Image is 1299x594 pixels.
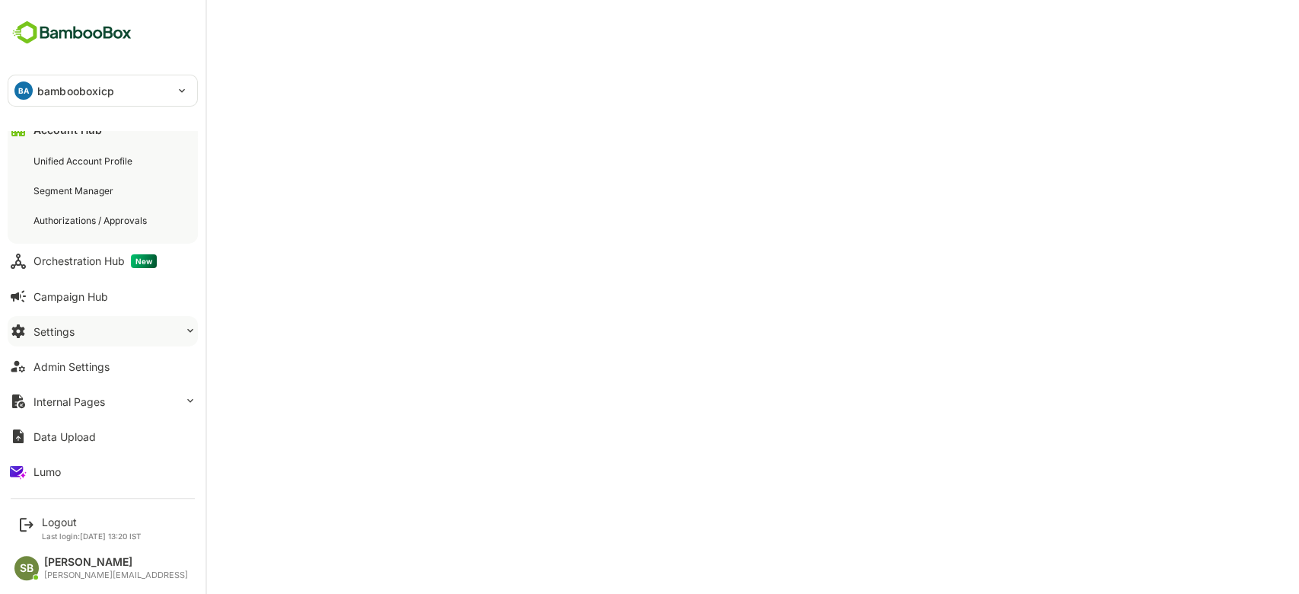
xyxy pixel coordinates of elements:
button: Data Upload [8,421,198,452]
div: Internal Pages [33,395,105,408]
div: Settings [33,325,75,338]
button: Orchestration HubNew [8,246,198,276]
button: Campaign Hub [8,281,198,311]
button: Lumo [8,456,198,487]
div: Campaign Hub [33,290,108,303]
button: Internal Pages [8,386,198,417]
button: Admin Settings [8,351,198,382]
div: Logout [42,516,142,529]
p: bambooboxicp [37,83,115,99]
div: BA [14,81,33,100]
div: Admin Settings [33,360,110,373]
div: Segment Manager [33,184,116,197]
div: Unified Account Profile [33,155,135,168]
div: SB [14,556,39,580]
p: Last login: [DATE] 13:20 IST [42,532,142,541]
div: Lumo [33,465,61,478]
button: Settings [8,316,198,346]
div: Orchestration Hub [33,254,157,268]
div: [PERSON_NAME][EMAIL_ADDRESS] [44,570,188,580]
div: BAbambooboxicp [8,75,197,106]
span: New [131,254,157,268]
div: [PERSON_NAME] [44,556,188,569]
div: Data Upload [33,430,96,443]
img: BambooboxFullLogoMark.5f36c76dfaba33ec1ec1367b70bb1252.svg [8,18,136,47]
div: Authorizations / Approvals [33,214,150,227]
